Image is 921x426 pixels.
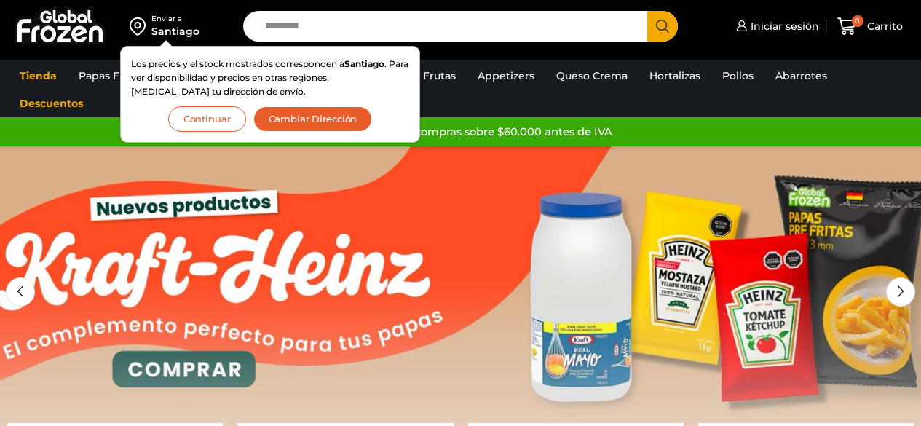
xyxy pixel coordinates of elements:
img: address-field-icon.svg [130,14,151,39]
span: 0 [852,15,863,27]
a: Queso Crema [549,62,635,90]
p: Los precios y el stock mostrados corresponden a . Para ver disponibilidad y precios en otras regi... [131,57,409,99]
div: Santiago [151,24,199,39]
a: Hortalizas [642,62,708,90]
a: Tienda [12,62,64,90]
a: Abarrotes [768,62,834,90]
div: Previous slide [6,277,35,307]
a: Papas Fritas [71,62,149,90]
button: Continuar [168,106,246,132]
a: Iniciar sesión [732,12,819,41]
span: Carrito [863,19,903,33]
a: 0 Carrito [834,9,906,44]
div: Next slide [886,277,915,307]
button: Cambiar Dirección [253,106,373,132]
strong: Santiago [344,58,384,69]
a: Appetizers [470,62,542,90]
a: Descuentos [12,90,90,117]
div: Enviar a [151,14,199,24]
button: Search button [647,11,678,42]
a: Pollos [715,62,761,90]
span: Iniciar sesión [747,19,819,33]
